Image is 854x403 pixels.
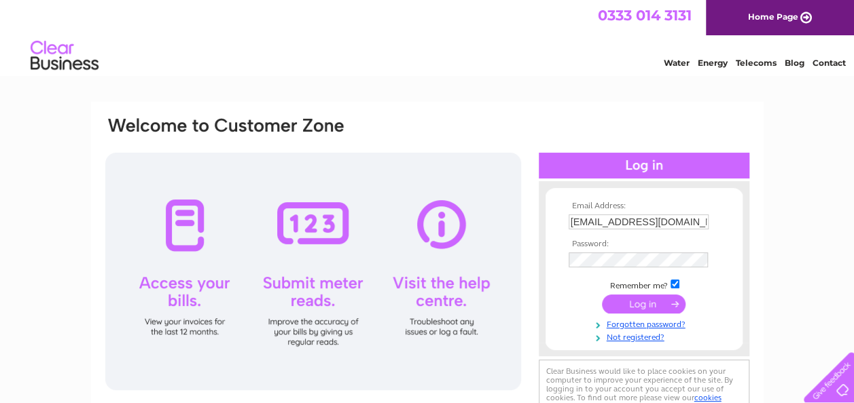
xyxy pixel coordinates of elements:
th: Password: [565,239,723,249]
a: Telecoms [736,58,777,68]
td: Remember me? [565,277,723,291]
img: logo.png [30,35,99,77]
a: Water [664,58,690,68]
th: Email Address: [565,201,723,211]
div: Clear Business is a trading name of Verastar Limited (registered in [GEOGRAPHIC_DATA] No. 3667643... [107,7,749,66]
a: Forgotten password? [569,317,723,330]
a: Not registered? [569,330,723,343]
a: Blog [785,58,804,68]
a: 0333 014 3131 [598,7,692,24]
input: Submit [602,294,686,313]
a: Contact [813,58,846,68]
a: Energy [698,58,728,68]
